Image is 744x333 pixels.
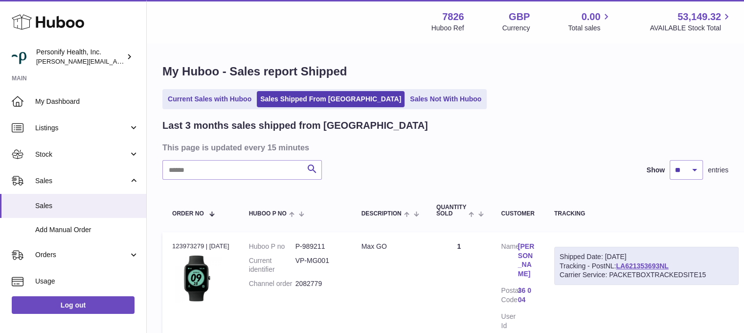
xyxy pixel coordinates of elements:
[616,262,668,270] a: LA621353693NL
[36,48,124,66] div: Personify Health, Inc.
[431,24,464,33] div: Huboo Ref
[501,211,534,217] div: Customer
[295,279,342,288] dd: 2082779
[12,296,135,314] a: Log out
[36,57,248,65] span: [PERSON_NAME][EMAIL_ADDRESS][PERSON_NAME][DOMAIN_NAME]
[518,242,535,279] a: [PERSON_NAME]
[35,225,139,235] span: Add Manual Order
[560,252,734,262] div: Shipped Date: [DATE]
[35,97,139,106] span: My Dashboard
[650,24,732,33] span: AVAILABLE Stock Total
[164,91,255,107] a: Current Sales with Huboo
[35,201,139,211] span: Sales
[249,279,295,288] dt: Channel order
[249,211,287,217] span: Huboo P no
[35,123,129,133] span: Listings
[560,270,734,280] div: Carrier Service: PACKETBOXTRACKEDSITE15
[650,10,732,33] a: 53,149.32 AVAILABLE Stock Total
[295,256,342,275] dd: VP-MG001
[568,10,611,33] a: 0.00 Total sales
[518,286,535,305] a: 36 004
[677,10,721,24] span: 53,149.32
[162,142,726,153] h3: This page is updated every 15 minutes
[172,242,229,251] div: 123973279 | [DATE]
[708,166,728,175] span: entries
[502,24,530,33] div: Currency
[361,211,402,217] span: Description
[361,242,417,251] div: Max GO
[162,119,428,132] h2: Last 3 months sales shipped from [GEOGRAPHIC_DATA]
[249,256,295,275] dt: Current identifier
[249,242,295,251] dt: Huboo P no
[509,10,530,24] strong: GBP
[501,312,518,331] dt: User Id
[568,24,611,33] span: Total sales
[501,286,518,307] dt: Postal Code
[554,247,739,285] div: Tracking - PostNL:
[554,211,739,217] div: Tracking
[582,10,601,24] span: 0.00
[12,49,26,64] img: donald.holliday@virginpulse.com
[295,242,342,251] dd: P-989211
[406,91,485,107] a: Sales Not With Huboo
[257,91,405,107] a: Sales Shipped From [GEOGRAPHIC_DATA]
[647,166,665,175] label: Show
[35,150,129,159] span: Stock
[442,10,464,24] strong: 7826
[35,176,129,186] span: Sales
[35,250,129,260] span: Orders
[501,242,518,282] dt: Name
[35,277,139,286] span: Usage
[172,211,204,217] span: Order No
[436,204,466,217] span: Quantity Sold
[162,64,728,79] h1: My Huboo - Sales report Shipped
[172,254,221,303] img: 78261721143674.png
